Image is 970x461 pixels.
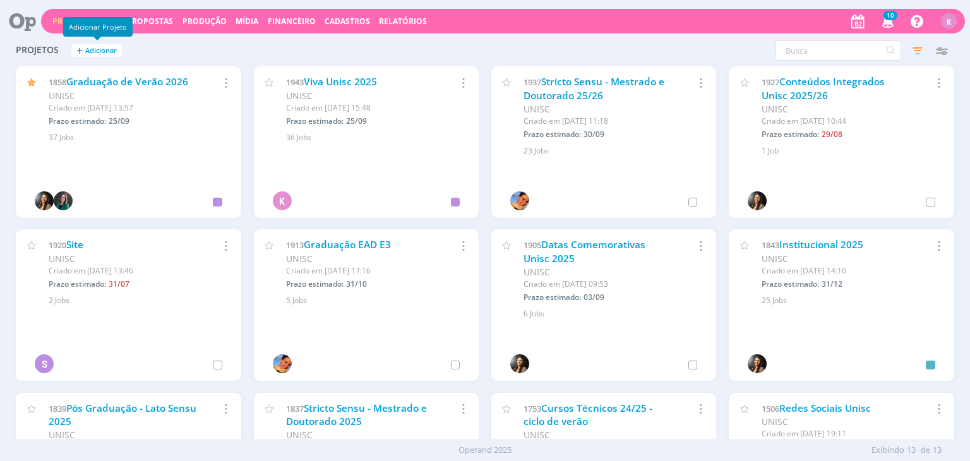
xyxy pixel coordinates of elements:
span: de [921,444,930,457]
div: Criado em [DATE] 17:16 [286,265,435,277]
span: Exibindo [871,444,904,457]
span: Cadastros [325,16,370,27]
button: Financeiro [264,16,320,27]
span: 25/09 [346,116,367,126]
span: Propostas [127,16,173,27]
span: UNISC [286,429,313,441]
a: Cursos Técnicos 24/25 - ciclo de verão [524,402,652,429]
div: Criado em [DATE] 10:44 [762,116,911,127]
span: Prazo estimado: [286,116,344,126]
div: Criado em [DATE] 14:16 [762,265,911,277]
span: UNISC [524,103,550,115]
span: 30/09 [584,129,604,140]
div: Criado em [DATE] 09:53 [524,278,673,290]
span: Prazo estimado: [762,129,819,140]
span: 1843 [762,239,779,251]
span: 10 [883,11,897,20]
a: Stricto Sensu - Mestrado e Doutorado 2025 [286,402,427,429]
button: Produção [179,16,231,27]
span: Prazo estimado: [49,116,106,126]
img: R [54,191,73,210]
div: 6 Jobs [524,308,701,320]
span: 1858 [49,76,66,88]
span: + [76,44,83,57]
div: Criado em [DATE] 13:46 [49,265,198,277]
div: 37 Jobs [49,132,226,143]
span: Prazo estimado: [286,278,344,289]
img: L [273,354,292,373]
a: Conteúdos Integrados Unisc 2025/26 [762,75,885,102]
a: Projetos [52,16,91,27]
span: 31/10 [346,278,367,289]
a: Jobs [100,16,118,27]
span: 1905 [524,239,541,251]
span: 1837 [286,403,304,414]
span: UNISC [49,90,75,102]
a: Graduação de Verão 2026 [66,75,188,88]
a: Viva Unisc 2025 [304,75,377,88]
button: Relatórios [375,16,431,27]
span: UNISC [286,90,313,102]
button: Jobs [96,16,122,27]
span: 1920 [49,239,66,251]
span: 13 [907,444,916,457]
span: Adicionar [85,47,117,55]
button: Mídia [232,16,262,27]
div: Adicionar Projeto [63,17,133,37]
img: B [510,354,529,373]
a: Site [66,238,83,251]
img: L [510,191,529,210]
span: 13 [933,444,942,457]
a: Financeiro [268,16,316,27]
a: Stricto Sensu - Mestrado e Doutorado 25/26 [524,75,664,102]
div: 2 Jobs [49,295,226,306]
span: 1943 [286,76,304,88]
span: 31/12 [822,278,842,289]
div: Criado em [DATE] 19:11 [762,428,911,440]
span: UNISC [49,429,75,441]
button: 10 [874,10,900,33]
span: 1927 [762,76,779,88]
div: 23 Jobs [524,145,701,157]
span: UNISC [762,253,788,265]
span: Prazo estimado: [49,278,106,289]
span: Prazo estimado: [524,129,581,140]
a: Datas Comemorativas Unisc 2025 [524,238,645,265]
a: Graduação EAD E3 [304,238,391,251]
span: 25/09 [109,116,129,126]
span: 31/07 [109,278,129,289]
img: B [35,191,54,210]
div: Criado em [DATE] 13:57 [49,102,198,114]
div: 25 Jobs [762,295,939,306]
img: B [748,354,767,373]
button: Projetos [49,16,95,27]
span: 1506 [762,403,779,414]
div: 1 Job [762,145,939,157]
span: UNISC [286,253,313,265]
a: Relatórios [379,16,427,27]
span: 1937 [524,76,541,88]
div: Criado em [DATE] 11:18 [524,116,673,127]
span: 29/08 [822,129,842,140]
span: 03/09 [584,292,604,302]
span: Projetos [16,45,59,56]
span: UNISC [762,416,788,428]
a: Pós Graduação - Lato Sensu 2025 [49,402,196,429]
div: Criado em [DATE] 15:48 [286,102,435,114]
div: 36 Jobs [286,132,464,143]
span: Prazo estimado: [762,278,819,289]
div: S [35,354,54,373]
span: UNISC [49,253,75,265]
a: Redes Sociais Unisc [779,402,871,415]
div: K [941,13,957,29]
a: Mídia [236,16,258,27]
span: Prazo estimado: [524,292,581,302]
span: UNISC [762,103,788,115]
button: +Adicionar [71,44,122,57]
button: Cadastros [321,16,374,27]
input: Busca [775,40,901,61]
span: 1753 [524,403,541,414]
span: 1839 [49,403,66,414]
button: Propostas [123,16,177,27]
div: 5 Jobs [286,295,464,306]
